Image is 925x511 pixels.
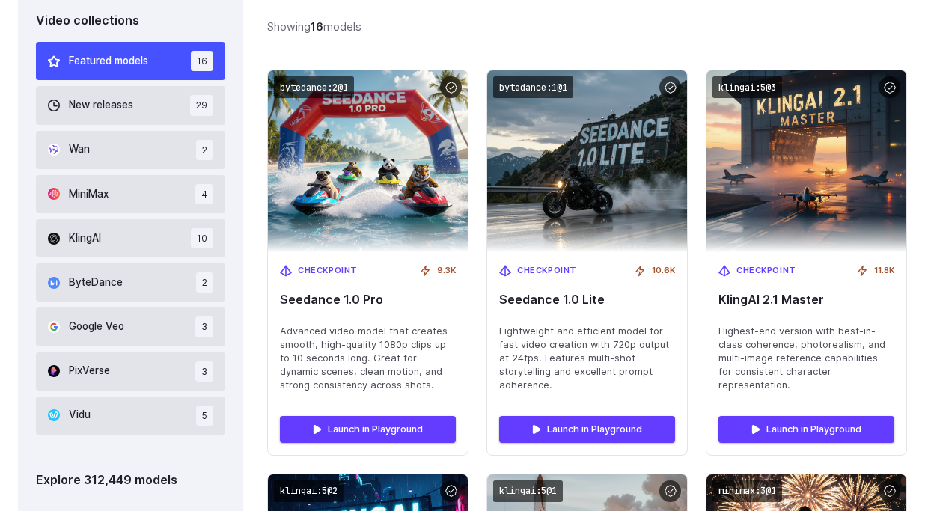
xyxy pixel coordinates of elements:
span: Seedance 1.0 Pro [280,293,456,307]
img: KlingAI 2.1 Master [706,70,906,252]
span: KlingAI 2.1 Master [718,293,894,307]
button: Wan 2 [36,131,225,169]
a: Launch in Playground [280,416,456,443]
button: PixVerse 3 [36,352,225,391]
span: Highest-end version with best-in-class coherence, photorealism, and multi-image reference capabil... [718,325,894,392]
span: 3 [195,361,213,382]
span: Seedance 1.0 Lite [499,293,675,307]
span: 9.3K [437,264,456,278]
button: Featured models 16 [36,42,225,80]
span: PixVerse [69,363,110,379]
code: bytedance:1@1 [493,76,573,98]
span: Wan [69,141,90,158]
div: Showing models [267,18,361,35]
span: Checkpoint [298,264,358,278]
span: 5 [196,406,213,426]
span: KlingAI [69,230,101,247]
div: Video collections [36,11,225,31]
span: Google Veo [69,319,124,335]
span: 3 [195,316,213,337]
strong: 16 [311,20,323,33]
code: klingai:5@2 [274,480,344,502]
span: Checkpoint [736,264,796,278]
span: MiniMax [69,186,109,203]
span: 4 [195,184,213,204]
span: Featured models [69,53,148,70]
span: Vidu [69,407,91,423]
span: Lightweight and efficient model for fast video creation with 720p output at 24fps. Features multi... [499,325,675,392]
span: 11.8K [874,264,894,278]
button: Google Veo 3 [36,307,225,346]
code: klingai:5@3 [712,76,782,98]
a: Launch in Playground [718,416,894,443]
button: Vidu 5 [36,397,225,435]
code: klingai:5@1 [493,480,563,502]
button: KlingAI 10 [36,219,225,257]
a: Launch in Playground [499,416,675,443]
code: bytedance:2@1 [274,76,354,98]
span: Advanced video model that creates smooth, high-quality 1080p clips up to 10 seconds long. Great f... [280,325,456,392]
span: 2 [196,140,213,160]
button: MiniMax 4 [36,175,225,213]
code: minimax:3@1 [712,480,782,502]
span: New releases [69,97,133,114]
span: 29 [190,95,213,115]
div: Explore 312,449 models [36,471,225,490]
img: Seedance 1.0 Lite [487,70,687,252]
span: 2 [196,272,213,293]
span: 10.6K [652,264,675,278]
span: Checkpoint [517,264,577,278]
span: 16 [191,51,213,71]
button: New releases 29 [36,86,225,124]
button: ByteDance 2 [36,263,225,302]
span: ByteDance [69,275,123,291]
span: 10 [191,228,213,248]
img: Seedance 1.0 Pro [268,70,468,252]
